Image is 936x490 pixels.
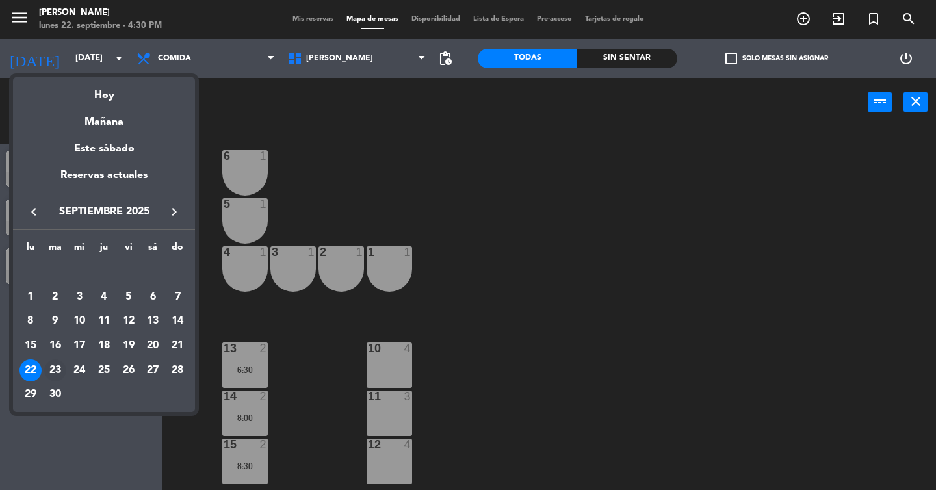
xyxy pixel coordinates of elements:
[118,310,140,332] div: 12
[44,310,66,332] div: 9
[116,309,141,334] td: 12 de septiembre de 2025
[142,286,164,308] div: 6
[67,333,92,358] td: 17 de septiembre de 2025
[92,309,116,334] td: 11 de septiembre de 2025
[18,383,43,407] td: 29 de septiembre de 2025
[92,285,116,309] td: 4 de septiembre de 2025
[141,358,166,383] td: 27 de septiembre de 2025
[165,358,190,383] td: 28 de septiembre de 2025
[165,285,190,309] td: 7 de septiembre de 2025
[166,359,188,381] div: 28
[116,358,141,383] td: 26 de septiembre de 2025
[166,204,182,220] i: keyboard_arrow_right
[18,260,190,285] td: SEP.
[18,285,43,309] td: 1 de septiembre de 2025
[18,333,43,358] td: 15 de septiembre de 2025
[116,333,141,358] td: 19 de septiembre de 2025
[93,310,115,332] div: 11
[141,333,166,358] td: 20 de septiembre de 2025
[92,240,116,260] th: jueves
[68,359,90,381] div: 24
[68,310,90,332] div: 10
[13,131,195,167] div: Este sábado
[92,333,116,358] td: 18 de septiembre de 2025
[93,359,115,381] div: 25
[141,309,166,334] td: 13 de septiembre de 2025
[67,285,92,309] td: 3 de septiembre de 2025
[166,335,188,357] div: 21
[44,359,66,381] div: 23
[18,309,43,334] td: 8 de septiembre de 2025
[44,286,66,308] div: 2
[13,104,195,131] div: Mañana
[93,335,115,357] div: 18
[44,335,66,357] div: 16
[93,286,115,308] div: 4
[43,285,68,309] td: 2 de septiembre de 2025
[43,309,68,334] td: 9 de septiembre de 2025
[19,286,42,308] div: 1
[165,240,190,260] th: domingo
[13,77,195,104] div: Hoy
[116,240,141,260] th: viernes
[166,310,188,332] div: 14
[43,333,68,358] td: 16 de septiembre de 2025
[68,335,90,357] div: 17
[19,310,42,332] div: 8
[92,358,116,383] td: 25 de septiembre de 2025
[141,285,166,309] td: 6 de septiembre de 2025
[43,358,68,383] td: 23 de septiembre de 2025
[13,167,195,194] div: Reservas actuales
[141,240,166,260] th: sábado
[67,358,92,383] td: 24 de septiembre de 2025
[44,383,66,406] div: 30
[19,359,42,381] div: 22
[45,203,162,220] span: septiembre 2025
[118,286,140,308] div: 5
[118,335,140,357] div: 19
[26,204,42,220] i: keyboard_arrow_left
[43,240,68,260] th: martes
[142,359,164,381] div: 27
[166,286,188,308] div: 7
[116,285,141,309] td: 5 de septiembre de 2025
[142,335,164,357] div: 20
[18,358,43,383] td: 22 de septiembre de 2025
[19,335,42,357] div: 15
[22,203,45,220] button: keyboard_arrow_left
[67,240,92,260] th: miércoles
[68,286,90,308] div: 3
[142,310,164,332] div: 13
[162,203,186,220] button: keyboard_arrow_right
[165,309,190,334] td: 14 de septiembre de 2025
[19,383,42,406] div: 29
[18,240,43,260] th: lunes
[67,309,92,334] td: 10 de septiembre de 2025
[43,383,68,407] td: 30 de septiembre de 2025
[165,333,190,358] td: 21 de septiembre de 2025
[118,359,140,381] div: 26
